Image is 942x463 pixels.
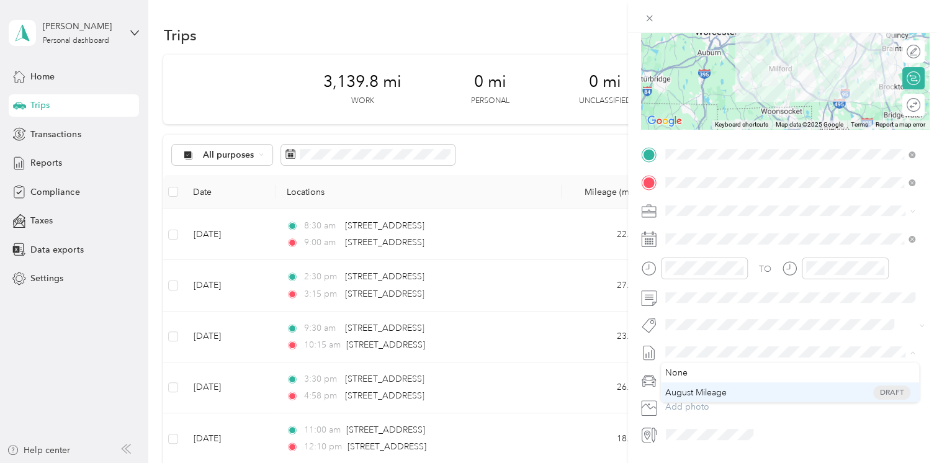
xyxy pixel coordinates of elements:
a: Terms (opens in new tab) [851,121,868,128]
div: TO [759,263,771,276]
span: Map data ©2025 Google [776,121,843,128]
span: August Mileage [665,386,727,399]
a: Report a map error [876,121,925,128]
iframe: Everlance-gr Chat Button Frame [872,393,942,463]
button: Keyboard shortcuts [715,120,768,129]
img: Google [644,113,685,129]
span: Draft [873,385,910,400]
a: Open this area in Google Maps (opens a new window) [644,113,685,129]
span: None [665,366,688,379]
button: Add photo [661,398,929,416]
